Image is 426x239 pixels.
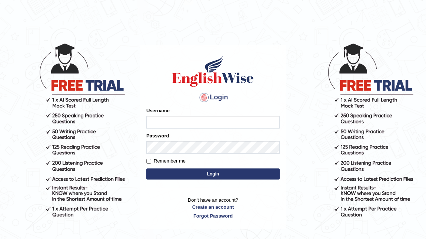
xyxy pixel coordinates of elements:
label: Username [146,107,170,114]
label: Remember me [146,157,186,165]
button: Login [146,168,280,180]
p: Don't have an account? [146,197,280,219]
label: Password [146,132,169,139]
h4: Login [146,92,280,103]
a: Create an account [146,204,280,211]
a: Forgot Password [146,212,280,219]
input: Remember me [146,159,151,164]
img: Logo of English Wise sign in for intelligent practice with AI [171,55,255,88]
